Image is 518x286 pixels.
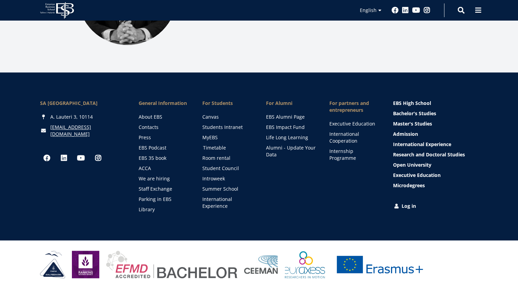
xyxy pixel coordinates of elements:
a: About EBS [139,114,189,120]
a: Facebook [40,151,54,165]
a: Press [139,134,189,141]
a: Facebook [392,7,399,14]
a: Instagram [424,7,430,14]
a: Parking in EBS [139,196,189,203]
a: Room rental [202,155,252,162]
a: EBS Impact Fund [266,124,316,131]
a: Linkedin [402,7,409,14]
a: Master's Studies [393,120,478,127]
img: Ceeman [244,255,278,274]
a: Admission [393,131,478,138]
a: International Cooperation [329,131,379,144]
a: Staff Exchange [139,186,189,192]
a: EBS 35 book [139,155,189,162]
img: Eduniversal [72,251,99,278]
a: MyEBS [202,134,252,141]
span: For partners and entrepreneurs [329,100,379,114]
a: EBS Alumni Page [266,114,316,120]
a: Alumni - Update Your Data [266,144,316,158]
a: Linkedin [57,151,71,165]
a: Research and Doctoral Studies [393,151,478,158]
a: EBS High School [393,100,478,107]
a: Summer School [202,186,252,192]
a: Youtube [412,7,420,14]
img: Erasmus+ [332,251,428,278]
a: Students Intranet [202,124,252,131]
div: SA [GEOGRAPHIC_DATA] [40,100,125,107]
a: Executive Education [329,120,379,127]
a: Instagram [91,151,105,165]
a: Contacts [139,124,189,131]
a: Microdegrees [393,182,478,189]
a: Log in [393,203,478,210]
a: ACCA [139,165,189,172]
a: Internship Programme [329,148,379,162]
img: EFMD [106,251,237,278]
img: HAKA [40,251,65,278]
span: For Alumni [266,100,316,107]
a: International Experience [393,141,478,148]
a: Introweek [202,175,252,182]
a: Library [139,206,189,213]
a: We are hiring [139,175,189,182]
a: International Experience [202,196,252,210]
img: EURAXESS [285,251,325,278]
a: Canvas [202,114,252,120]
a: Open University [393,162,478,168]
a: EBS Podcast [139,144,189,151]
span: General Information [139,100,189,107]
a: Youtube [74,151,88,165]
a: For Students [202,100,252,107]
a: Bachelor's Studies [393,110,478,117]
a: Life Long Learning [266,134,316,141]
a: Timetable [203,144,253,151]
a: Executive Education [393,172,478,179]
a: Erasmus + [332,251,428,278]
a: [EMAIL_ADDRESS][DOMAIN_NAME] [50,124,125,138]
div: A. Lauteri 3, 10114 [40,114,125,120]
a: Student Council [202,165,252,172]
